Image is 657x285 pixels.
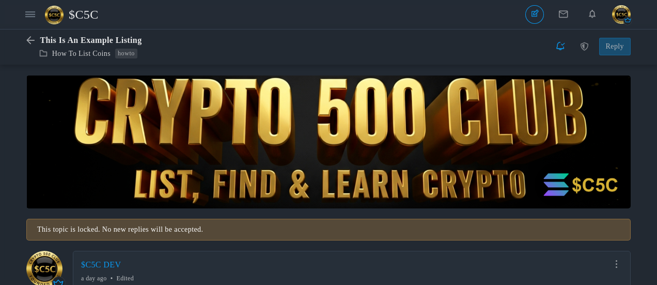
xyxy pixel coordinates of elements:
[45,3,106,26] a: $C5C
[26,219,631,241] div: This topic is locked. No new replies will be accepted.
[45,6,69,24] img: 91x91forum.png
[52,50,111,57] a: How To List Coins
[69,3,106,26] span: $C5C
[81,260,121,269] a: $C5C DEV
[115,50,137,57] span: howto
[108,275,134,282] a: Edited
[40,36,142,44] span: This Is An Example Listing
[81,275,107,282] time: Aug 17, 2025 6:24 AM
[612,5,631,24] img: cropcircle.png
[108,275,134,282] time: Aug 17, 2025 6:42 PM
[115,49,137,59] a: howto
